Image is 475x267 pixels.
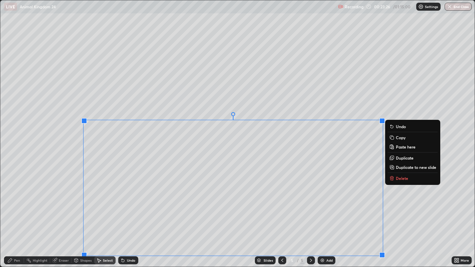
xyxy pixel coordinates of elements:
[127,259,135,262] div: Undo
[418,4,424,9] img: class-settings-icons
[33,259,47,262] div: Highlight
[396,165,436,170] p: Duplicate to new slide
[396,124,406,129] p: Undo
[388,154,438,162] button: Duplicate
[396,155,414,161] p: Duplicate
[388,133,438,142] button: Copy
[300,257,304,263] div: 5
[445,3,472,11] button: End Class
[6,4,15,9] p: LIVE
[20,4,56,9] p: Animal Kingdom 24
[388,143,438,151] button: Paste here
[447,4,452,9] img: end-class-cross
[425,5,438,8] p: Settings
[396,176,408,181] p: Delete
[297,258,299,262] div: /
[326,259,333,262] div: Add
[388,174,438,182] button: Delete
[396,144,416,150] p: Paste here
[388,163,438,171] button: Duplicate to new slide
[345,4,363,9] p: Recording
[103,259,113,262] div: Select
[14,259,20,262] div: Pen
[461,259,469,262] div: More
[80,259,92,262] div: Shapes
[289,258,296,262] div: 5
[264,259,273,262] div: Slides
[388,122,438,130] button: Undo
[59,259,69,262] div: Eraser
[396,135,406,140] p: Copy
[320,258,325,263] img: add-slide-button
[338,4,343,9] img: recording.375f2c34.svg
